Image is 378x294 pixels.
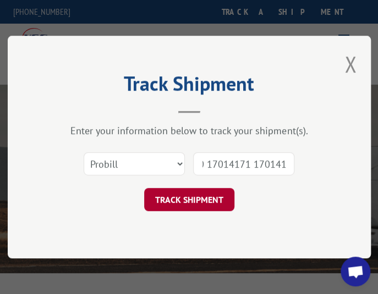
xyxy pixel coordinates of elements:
[63,124,316,137] div: Enter your information below to track your shipment(s).
[63,76,316,97] h2: Track Shipment
[144,188,234,211] button: TRACK SHIPMENT
[345,49,357,79] button: Close modal
[193,152,294,175] input: Number(s)
[341,257,370,286] a: Open chat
